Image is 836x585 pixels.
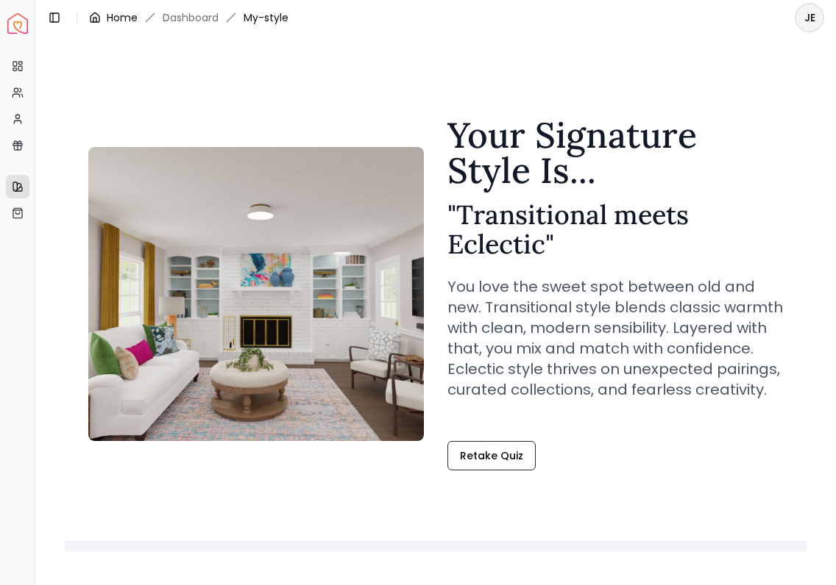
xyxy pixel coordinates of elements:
p: You love the sweet spot between old and new. Transitional style blends classic warmth with clean,... [447,276,783,400]
a: Retake Quiz [447,441,536,470]
a: Home [107,10,138,25]
span: JE [796,4,823,31]
h1: Your Signature Style Is... [447,118,783,188]
img: Spacejoy Logo [7,13,28,34]
button: JE [795,3,824,32]
a: Dashboard [163,10,219,25]
nav: breadcrumb [89,10,288,25]
a: Spacejoy [7,13,28,34]
img: Transitional meets Eclectic Style Example [88,147,424,441]
span: My-style [244,10,288,25]
h2: " Transitional meets Eclectic " [447,200,783,259]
